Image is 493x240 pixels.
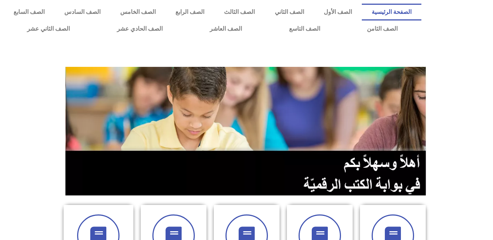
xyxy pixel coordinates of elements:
[265,20,344,37] a: الصف التاسع
[54,4,110,20] a: الصف السادس
[110,4,166,20] a: الصف الخامس
[4,4,54,20] a: الصف السابع
[214,4,265,20] a: الصف الثالث
[94,20,186,37] a: الصف الحادي عشر
[265,4,314,20] a: الصف الثاني
[362,4,421,20] a: الصفحة الرئيسية
[314,4,362,20] a: الصف الأول
[186,20,266,37] a: الصف العاشر
[166,4,214,20] a: الصف الرابع
[4,20,94,37] a: الصف الثاني عشر
[344,20,421,37] a: الصف الثامن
